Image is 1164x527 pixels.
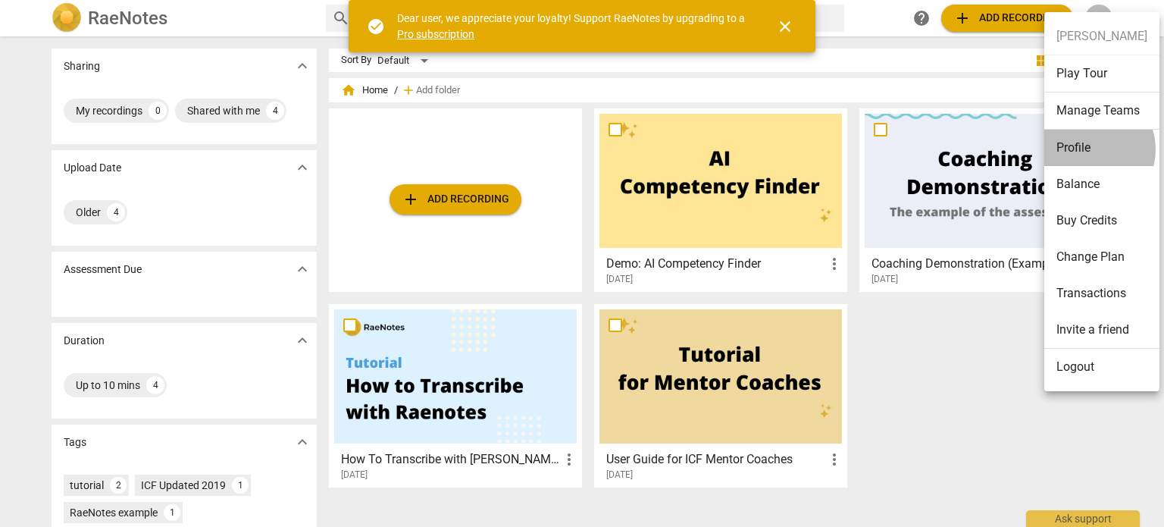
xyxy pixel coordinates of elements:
span: check_circle [367,17,385,36]
div: Dear user, we appreciate your loyalty! Support RaeNotes by upgrading to a [397,11,749,42]
span: close [776,17,794,36]
button: Close [767,8,803,45]
li: Play Tour [1044,55,1159,93]
a: Pro subscription [397,28,474,40]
